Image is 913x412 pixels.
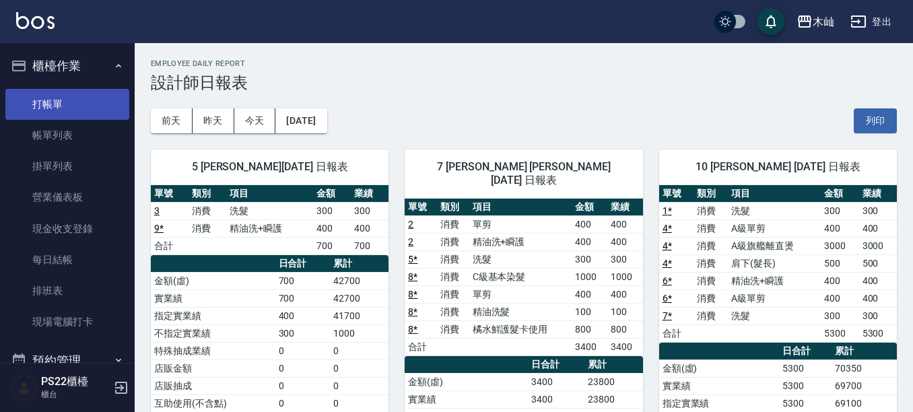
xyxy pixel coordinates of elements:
[275,307,330,324] td: 400
[151,108,193,133] button: 前天
[313,202,351,219] td: 300
[189,185,226,203] th: 類別
[151,237,189,254] td: 合計
[832,343,897,360] th: 累計
[11,374,38,401] img: Person
[275,342,330,359] td: 0
[5,151,129,182] a: 掛單列表
[226,219,313,237] td: 精油洗+瞬護
[821,219,858,237] td: 400
[275,359,330,377] td: 0
[421,160,626,187] span: 7 [PERSON_NAME] [PERSON_NAME] [DATE] 日報表
[5,343,129,378] button: 預約管理
[151,324,275,342] td: 不指定實業績
[728,289,821,307] td: A級單剪
[859,324,897,342] td: 5300
[728,254,821,272] td: 肩下(髮長)
[779,359,832,377] td: 5300
[607,199,643,216] th: 業績
[694,219,728,237] td: 消費
[408,219,413,230] a: 2
[234,108,276,133] button: 今天
[330,307,388,324] td: 41700
[151,307,275,324] td: 指定實業績
[572,250,607,268] td: 300
[5,306,129,337] a: 現場電腦打卡
[469,233,572,250] td: 精油洗+瞬護
[584,390,643,408] td: 23800
[469,285,572,303] td: 單剪
[5,244,129,275] a: 每日結帳
[330,394,388,412] td: 0
[405,390,528,408] td: 實業績
[694,185,728,203] th: 類別
[607,215,643,233] td: 400
[572,233,607,250] td: 400
[584,373,643,390] td: 23800
[437,303,469,320] td: 消費
[151,272,275,289] td: 金額(虛)
[607,285,643,303] td: 400
[5,89,129,120] a: 打帳單
[607,268,643,285] td: 1000
[154,205,160,216] a: 3
[151,185,388,255] table: a dense table
[859,202,897,219] td: 300
[821,307,858,324] td: 300
[5,120,129,151] a: 帳單列表
[859,185,897,203] th: 業績
[694,307,728,324] td: 消費
[659,377,779,394] td: 實業績
[528,390,584,408] td: 3400
[584,356,643,374] th: 累計
[275,377,330,394] td: 0
[330,272,388,289] td: 42700
[405,199,642,356] table: a dense table
[607,233,643,250] td: 400
[193,108,234,133] button: 昨天
[528,373,584,390] td: 3400
[437,285,469,303] td: 消費
[151,342,275,359] td: 特殊抽成業績
[437,199,469,216] th: 類別
[313,219,351,237] td: 400
[313,185,351,203] th: 金額
[351,185,388,203] th: 業績
[405,199,437,216] th: 單號
[779,394,832,412] td: 5300
[151,289,275,307] td: 實業績
[5,213,129,244] a: 現金收支登錄
[151,59,897,68] h2: Employee Daily Report
[351,202,388,219] td: 300
[821,272,858,289] td: 400
[437,268,469,285] td: 消費
[845,9,897,34] button: 登出
[572,303,607,320] td: 100
[728,307,821,324] td: 洗髮
[832,359,897,377] td: 70350
[572,199,607,216] th: 金額
[821,324,858,342] td: 5300
[572,285,607,303] td: 400
[854,108,897,133] button: 列印
[694,202,728,219] td: 消費
[275,289,330,307] td: 700
[275,255,330,273] th: 日合計
[607,338,643,355] td: 3400
[405,338,437,355] td: 合計
[791,8,840,36] button: 木屾
[469,303,572,320] td: 精油洗髮
[859,289,897,307] td: 400
[607,303,643,320] td: 100
[821,254,858,272] td: 500
[821,289,858,307] td: 400
[728,272,821,289] td: 精油洗+瞬護
[151,394,275,412] td: 互助使用(不含點)
[728,185,821,203] th: 項目
[659,324,694,342] td: 合計
[469,268,572,285] td: C級基本染髮
[779,377,832,394] td: 5300
[167,160,372,174] span: 5 [PERSON_NAME][DATE] 日報表
[151,359,275,377] td: 店販金額
[151,73,897,92] h3: 設計師日報表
